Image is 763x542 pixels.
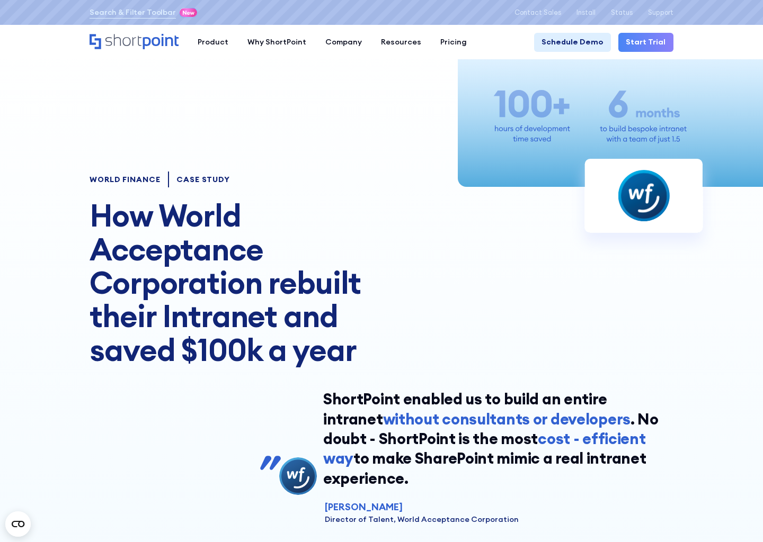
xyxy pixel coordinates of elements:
[316,33,371,52] a: Company
[325,500,519,514] p: [PERSON_NAME]
[198,37,228,48] div: Product
[431,33,476,52] a: Pricing
[534,33,611,52] a: Schedule Demo
[618,33,673,52] a: Start Trial
[247,37,306,48] div: Why ShortPoint
[710,491,763,542] iframe: Chat Widget
[323,389,673,488] p: ShortPoint enabled us to build an entire intranet . No doubt - ShortPoint is the most to make Sha...
[383,409,631,429] span: without consultants or developers
[90,176,160,183] div: World Finance
[323,429,646,468] span: cost - efficient way
[611,8,633,16] a: Status
[514,8,561,16] a: Contact Sales
[325,514,519,526] p: Director of Talent, World Acceptance Corporation
[176,176,230,183] div: CASE STUDY
[371,33,431,52] a: Resources
[576,8,596,16] a: Install
[90,198,395,366] h1: How World Acceptance Corporation rebuilt their Intranet and saved $100k a year
[648,8,673,16] a: Support
[188,33,238,52] a: Product
[90,7,176,19] a: Search & Filter Toolbar
[238,33,316,52] a: Why ShortPoint
[5,511,31,537] button: Open CMP widget
[90,34,178,50] a: Home
[381,37,421,48] div: Resources
[440,37,467,48] div: Pricing
[325,37,362,48] div: Company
